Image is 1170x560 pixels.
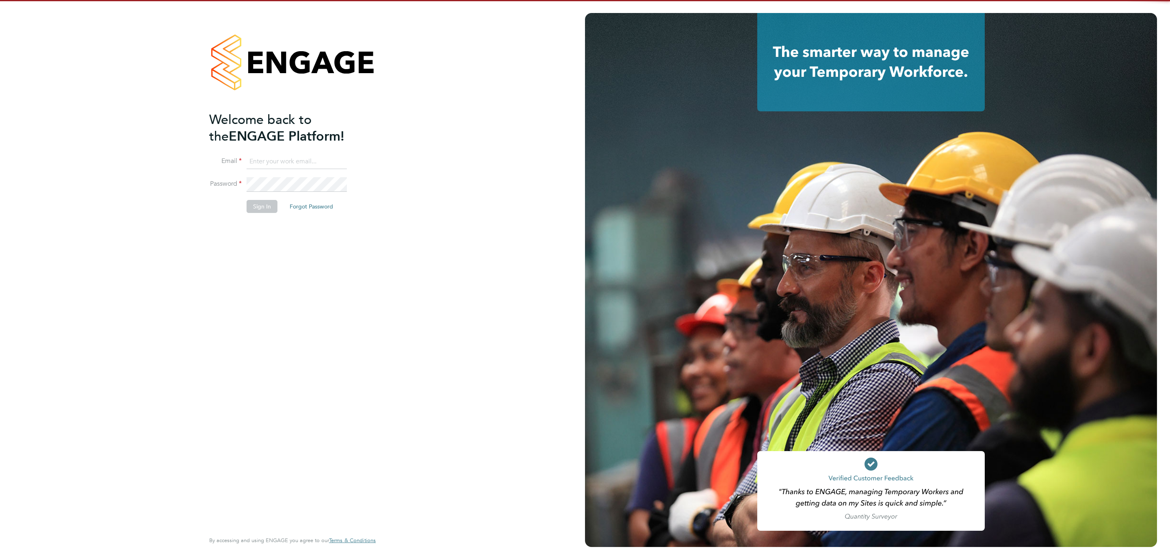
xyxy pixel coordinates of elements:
button: Forgot Password [283,200,340,213]
label: Password [209,180,242,188]
span: Welcome back to the [209,112,312,144]
label: Email [209,157,242,165]
span: By accessing and using ENGAGE you agree to our [209,537,376,544]
button: Sign In [247,200,277,213]
h2: ENGAGE Platform! [209,111,368,145]
a: Terms & Conditions [329,537,376,544]
input: Enter your work email... [247,154,347,169]
span: Terms & Conditions [329,537,376,544]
